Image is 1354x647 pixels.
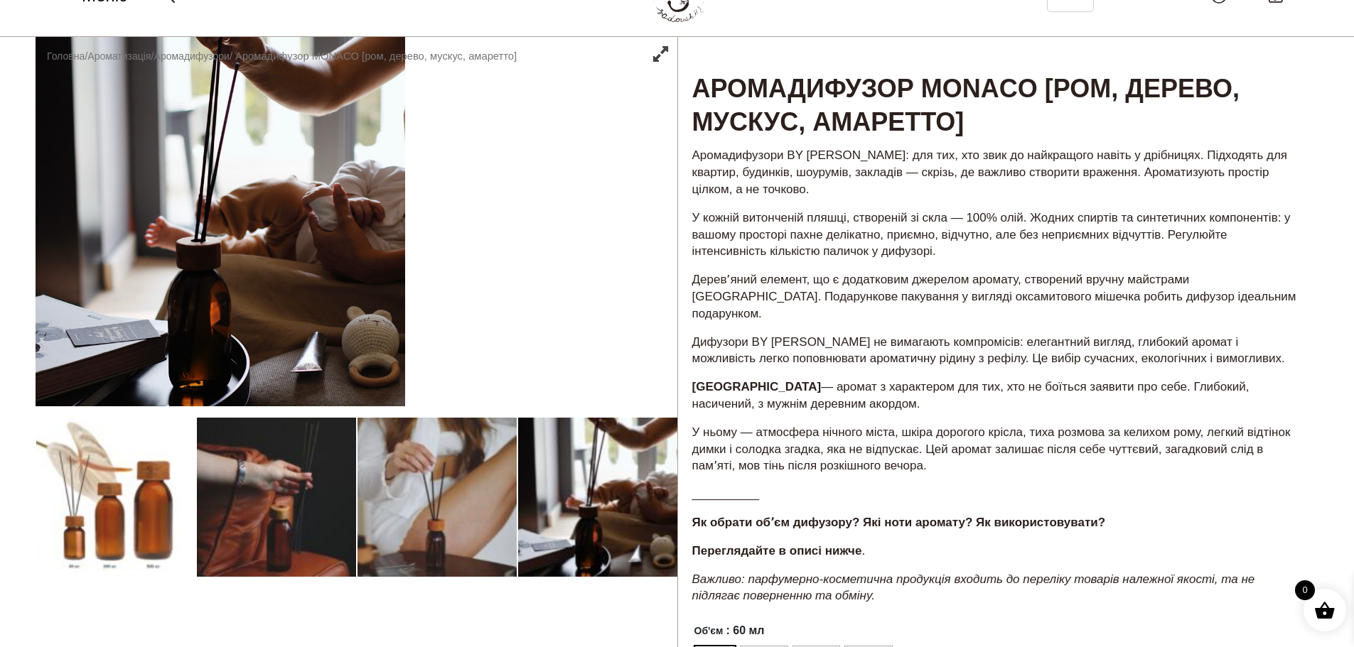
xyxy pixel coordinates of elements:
[692,424,1305,474] p: У ньому — атмосфера нічного міста, шкіра дорогого крісла, тиха розмова за келихом рому, легкий ві...
[692,379,1305,413] p: — аромат з характером для тих, хто не боїться заявити про себе. Глибокий, насичений, з мужнім дер...
[47,50,85,62] a: Головна
[694,619,724,642] label: Об'єм
[692,334,1305,368] p: Дифузори BY [PERSON_NAME] не вимагають компромісів: елегантний вигляд, глибокий аромат і можливіс...
[678,37,1319,141] h1: Аромадифузор MONACO [ром, дерево, мускус, амаретто]
[47,48,517,64] nav: Breadcrumb
[692,271,1305,322] p: Деревʼяний елемент, що є додатковим джерелом аромату, створений вручну майстрами [GEOGRAPHIC_DATA...
[692,380,822,393] strong: [GEOGRAPHIC_DATA]
[154,50,230,62] a: Аромадифузори
[1295,580,1315,600] span: 0
[87,50,151,62] a: Ароматизація
[692,147,1305,197] p: Аромадифузори BY [PERSON_NAME]: для тих, хто звик до найкращого навіть у дрібницях. Підходять для...
[692,516,1106,529] strong: Як обрати обʼєм дифузору? Які ноти аромату? Як використовувати?
[692,543,1305,560] p: .
[692,210,1305,260] p: У кожній витонченій пляшці, створеній зі скла — 100% олій. Жодних спиртів та синтетичних компонен...
[692,572,1255,603] em: Важливо: парфумерно-косметична продукція входить до переліку товарів належної якості, та не підля...
[692,544,862,558] strong: Переглядайте в описі нижче
[726,619,764,642] span: : 60 мл
[692,486,1305,503] p: __________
